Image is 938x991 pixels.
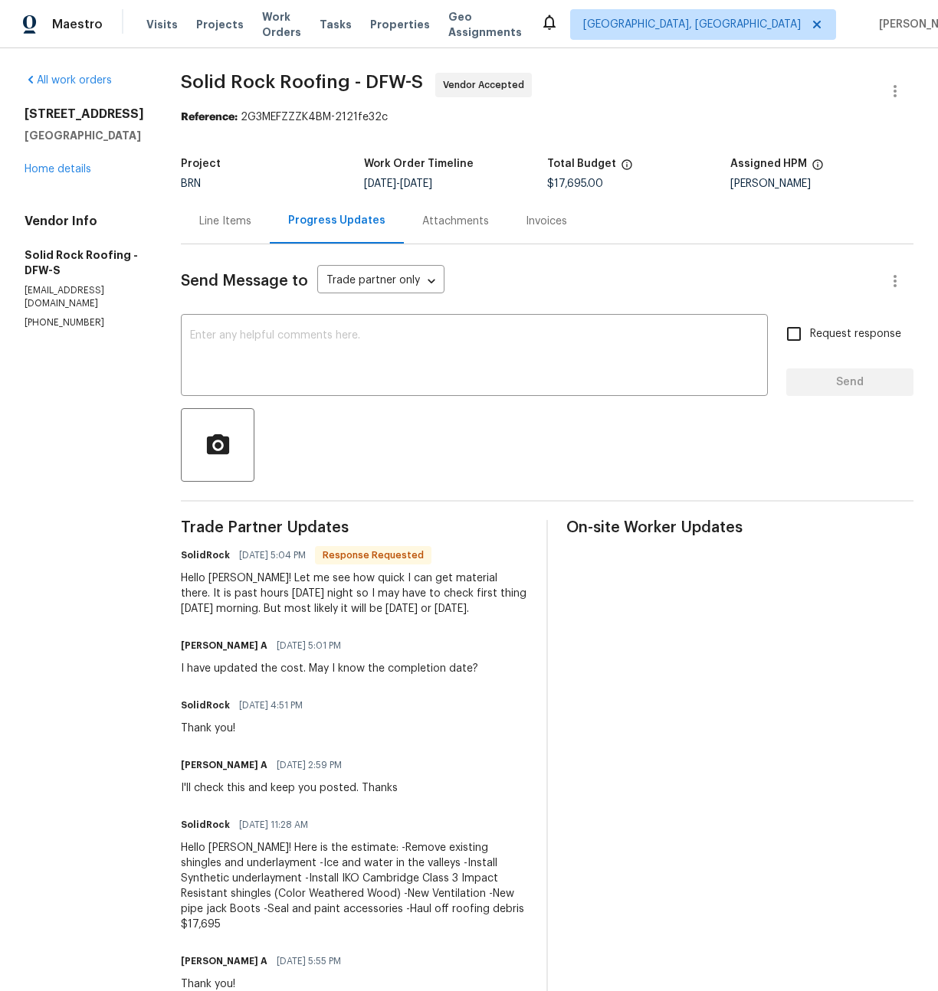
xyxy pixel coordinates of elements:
[25,106,144,122] h2: [STREET_ADDRESS]
[25,164,91,175] a: Home details
[810,326,901,342] span: Request response
[25,128,144,143] h5: [GEOGRAPHIC_DATA]
[25,214,144,229] h4: Vendor Info
[146,17,178,32] span: Visits
[277,638,341,653] span: [DATE] 5:01 PM
[25,284,144,310] p: [EMAIL_ADDRESS][DOMAIN_NAME]
[239,817,308,832] span: [DATE] 11:28 AM
[181,159,221,169] h5: Project
[25,75,112,86] a: All work orders
[364,178,396,189] span: [DATE]
[25,247,144,278] h5: Solid Rock Roofing - DFW-S
[181,548,230,563] h6: SolidRock
[181,721,312,736] div: Thank you!
[196,17,244,32] span: Projects
[621,159,633,178] span: The total cost of line items that have been proposed by Opendoor. This sum includes line items th...
[181,112,238,123] b: Reference:
[239,548,306,563] span: [DATE] 5:04 PM
[364,159,474,169] h5: Work Order Timeline
[566,520,913,535] span: On-site Worker Updates
[547,178,603,189] span: $17,695.00
[316,548,430,563] span: Response Requested
[181,817,230,832] h6: SolidRock
[730,159,807,169] h5: Assigned HPM
[320,19,352,30] span: Tasks
[288,213,385,228] div: Progress Updates
[181,840,528,932] div: Hello [PERSON_NAME]! Here is the estimate: -Remove existing shingles and underlayment -Ice and wa...
[370,17,430,32] span: Properties
[181,520,528,535] span: Trade Partner Updates
[583,17,801,32] span: [GEOGRAPHIC_DATA], [GEOGRAPHIC_DATA]
[400,178,432,189] span: [DATE]
[181,110,913,125] div: 2G3MEFZZZK4BM-2121fe32c
[52,17,103,32] span: Maestro
[239,698,303,713] span: [DATE] 4:51 PM
[181,638,267,653] h6: [PERSON_NAME] A
[730,178,913,189] div: [PERSON_NAME]
[277,757,342,773] span: [DATE] 2:59 PM
[181,273,308,289] span: Send Message to
[526,214,567,229] div: Invoices
[443,77,530,93] span: Vendor Accepted
[181,178,201,189] span: BRN
[181,780,398,796] div: I'll check this and keep you posted. Thanks
[199,214,251,229] div: Line Items
[181,953,267,969] h6: [PERSON_NAME] A
[25,316,144,329] p: [PHONE_NUMBER]
[181,571,528,617] div: Hello [PERSON_NAME]! Let me see how quick I can get material there. It is past hours [DATE] night...
[181,661,478,676] div: I have updated the cost. May I know the completion date?
[364,178,432,189] span: -
[317,269,444,294] div: Trade partner only
[422,214,489,229] div: Attachments
[448,9,522,40] span: Geo Assignments
[181,73,423,91] span: Solid Rock Roofing - DFW-S
[181,698,230,713] h6: SolidRock
[547,159,616,169] h5: Total Budget
[277,953,341,969] span: [DATE] 5:55 PM
[812,159,824,178] span: The hpm assigned to this work order.
[181,757,267,773] h6: [PERSON_NAME] A
[262,9,301,40] span: Work Orders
